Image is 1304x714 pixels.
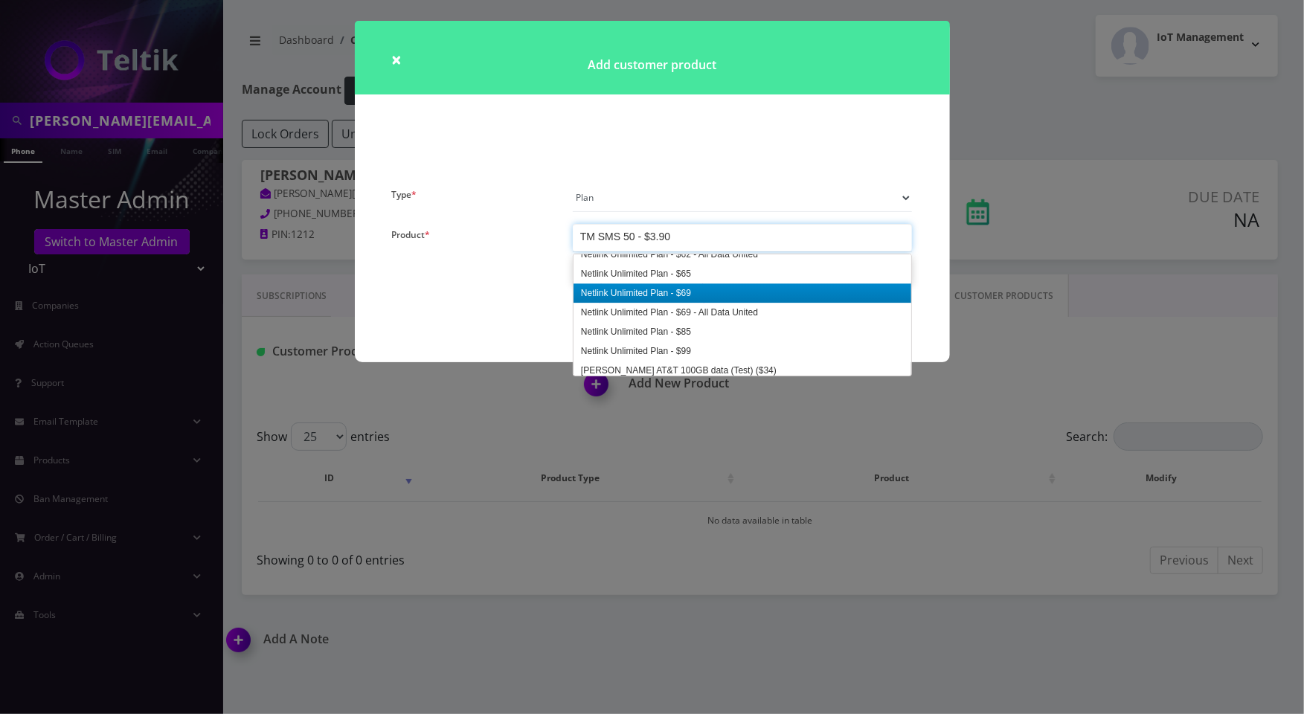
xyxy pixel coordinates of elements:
[574,283,912,303] div: Netlink Unlimited Plan - $69
[574,264,912,283] div: Netlink Unlimited Plan - $65
[392,184,417,205] label: Type
[392,224,431,245] label: Product
[574,341,912,361] div: Netlink Unlimited Plan - $99
[355,21,950,94] h1: Add customer product
[580,229,670,244] div: TM SMS 50 - $3.90
[574,245,912,264] div: Netlink Unlimited Plan - $62 - All Data United
[574,361,912,380] div: [PERSON_NAME] AT&T 100GB data (Test) ($34)
[574,322,912,341] div: Netlink Unlimited Plan - $85
[392,47,402,71] span: ×
[392,51,402,68] button: Close
[574,303,912,322] div: Netlink Unlimited Plan - $69 - All Data United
